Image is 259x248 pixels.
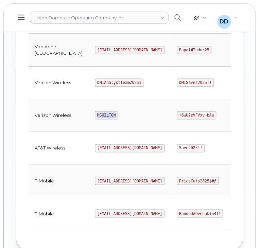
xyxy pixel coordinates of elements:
td: Verizon Wireless [29,67,89,100]
span: DD [220,18,228,26]
code: PriceCuts2025$#@ [177,177,219,185]
td: Verizon Wireless [29,100,89,132]
code: DMISaves2025!! [177,79,214,87]
code: [EMAIL_ADDRESS][DOMAIN_NAME] [95,144,165,153]
td: AT&T Wireless [29,132,89,165]
code: DMIAnalystTeam20251 [95,79,143,87]
code: Save2025!! [177,144,205,153]
code: Banded#Ovechkin411 [177,210,223,218]
code: +6wU?zVFVxv~bAu [177,111,216,120]
code: [EMAIL_ADDRESS][DOMAIN_NAME] [95,177,165,185]
code: MSHILTON [95,111,118,120]
code: [EMAIL_ADDRESS][DOMAIN_NAME] [95,210,165,218]
div: Quicklinks [189,11,211,24]
iframe: Messenger Launcher [229,218,254,243]
td: Vodafone [GEOGRAPHIC_DATA] [29,34,89,67]
code: Papal#Tudor25 [177,46,211,54]
code: [EMAIL_ADDRESS][DOMAIN_NAME] [95,46,165,54]
td: T-Mobile [29,165,89,197]
div: David Davis [212,11,243,24]
td: T-Mobile [29,197,89,230]
a: Hilton Domestic Operating Company Inc [30,12,169,24]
